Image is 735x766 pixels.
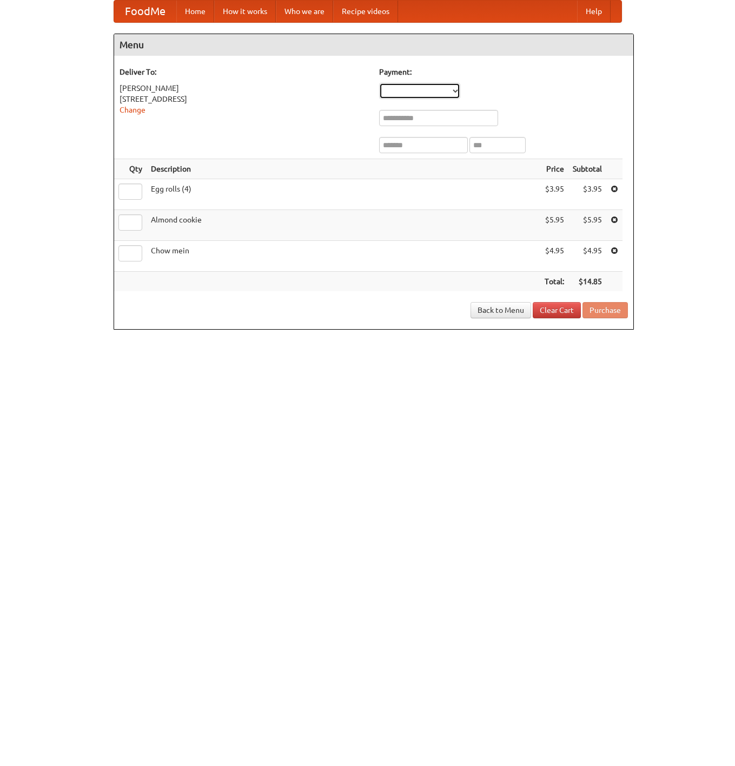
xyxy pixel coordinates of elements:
th: Total: [540,272,568,292]
td: $4.95 [568,241,606,272]
th: $14.85 [568,272,606,292]
th: Price [540,159,568,179]
a: FoodMe [114,1,176,22]
a: Who we are [276,1,333,22]
td: Egg rolls (4) [147,179,540,210]
a: Clear Cart [533,302,581,318]
a: Recipe videos [333,1,398,22]
a: Back to Menu [471,302,531,318]
div: [STREET_ADDRESS] [120,94,368,104]
h5: Payment: [379,67,628,77]
a: How it works [214,1,276,22]
th: Qty [114,159,147,179]
td: $5.95 [540,210,568,241]
div: [PERSON_NAME] [120,83,368,94]
h5: Deliver To: [120,67,368,77]
td: Chow mein [147,241,540,272]
td: $5.95 [568,210,606,241]
th: Subtotal [568,159,606,179]
a: Change [120,106,145,114]
td: $3.95 [568,179,606,210]
a: Home [176,1,214,22]
h4: Menu [114,34,633,56]
td: $3.95 [540,179,568,210]
button: Purchase [582,302,628,318]
td: Almond cookie [147,210,540,241]
a: Help [577,1,611,22]
th: Description [147,159,540,179]
td: $4.95 [540,241,568,272]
